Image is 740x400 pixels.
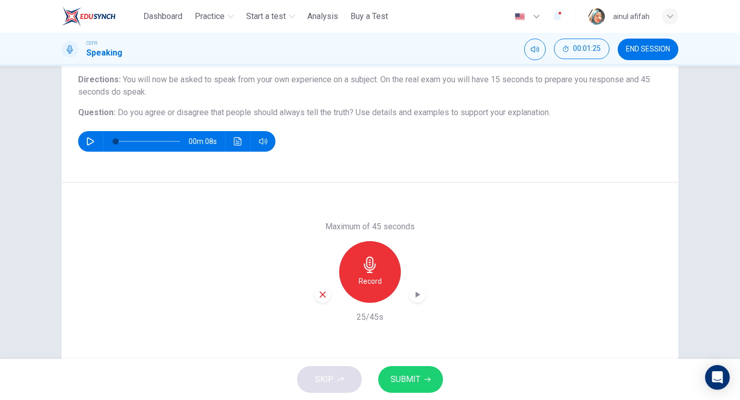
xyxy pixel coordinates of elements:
[139,7,187,26] button: Dashboard
[78,74,662,98] h6: Directions :
[78,75,650,97] span: You will now be asked to speak from your own experience on a subject. On the real exam you will h...
[325,221,415,233] h6: Maximum of 45 seconds
[618,39,678,60] button: END SESSION
[246,10,286,23] span: Start a test
[588,8,605,25] img: Profile picture
[356,107,550,117] span: Use details and examples to support your explanation.
[191,7,238,26] button: Practice
[86,40,97,47] span: CEFR
[62,6,139,27] a: ELTC logo
[195,10,225,23] span: Practice
[613,10,650,23] div: ainul afifah
[391,372,420,387] span: SUBMIT
[189,131,225,152] span: 00m 08s
[350,10,388,23] span: Buy a Test
[78,106,662,119] h6: Question :
[86,47,122,59] h1: Speaking
[513,13,526,21] img: en
[554,39,609,59] button: 00:01:25
[573,45,601,53] span: 00:01:25
[705,365,730,390] div: Open Intercom Messenger
[524,39,546,60] div: Mute
[359,275,382,287] h6: Record
[339,241,401,303] button: Record
[357,311,383,323] h6: 25/45s
[118,107,354,117] span: Do you agree or disagree that people should always tell the truth?
[346,7,392,26] button: Buy a Test
[303,7,342,26] button: Analysis
[242,7,299,26] button: Start a test
[378,366,443,393] button: SUBMIT
[62,6,116,27] img: ELTC logo
[230,131,246,152] button: Click to see the audio transcription
[626,45,670,53] span: END SESSION
[554,39,609,60] div: Hide
[143,10,182,23] span: Dashboard
[307,10,338,23] span: Analysis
